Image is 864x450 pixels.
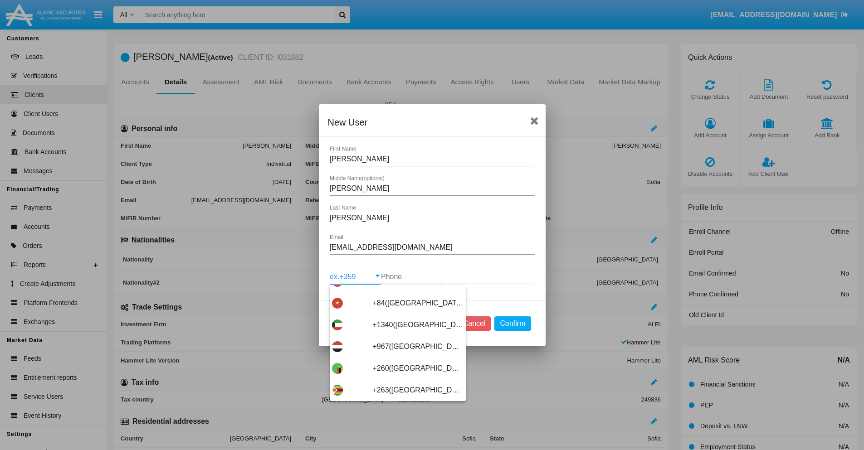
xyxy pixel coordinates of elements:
[458,316,491,331] button: Cancel
[373,336,464,358] span: +967([GEOGRAPHIC_DATA])
[373,379,464,401] span: +263([GEOGRAPHIC_DATA])
[494,316,531,331] button: Confirm
[328,115,537,130] div: New User
[373,292,464,314] span: +84([GEOGRAPHIC_DATA])
[373,358,464,379] span: +260([GEOGRAPHIC_DATA])
[373,314,464,336] span: +1340([GEOGRAPHIC_DATA], [GEOGRAPHIC_DATA])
